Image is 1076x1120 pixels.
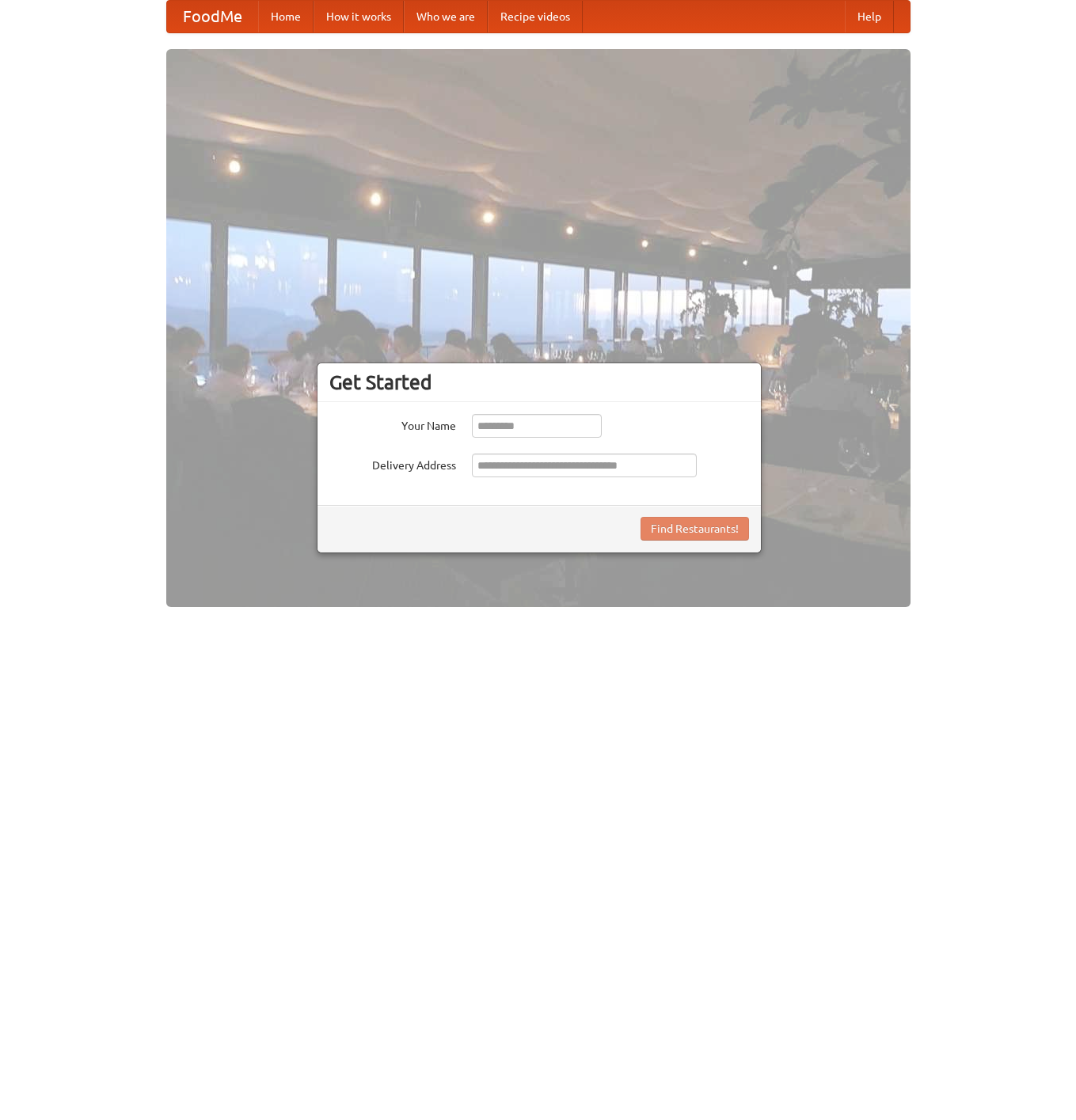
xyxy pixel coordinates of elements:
[404,1,488,32] a: Who we are
[641,517,749,541] button: Find Restaurants!
[329,454,456,473] label: Delivery Address
[329,370,749,394] h3: Get Started
[329,414,456,434] label: Your Name
[314,1,404,32] a: How it works
[488,1,583,32] a: Recipe videos
[258,1,314,32] a: Home
[845,1,894,32] a: Help
[167,1,258,32] a: FoodMe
